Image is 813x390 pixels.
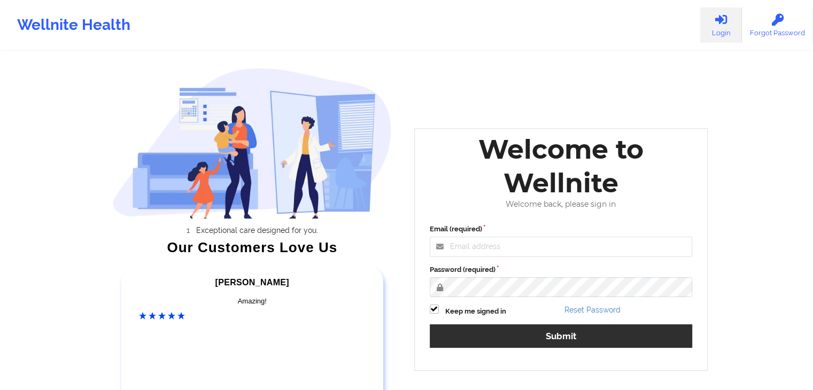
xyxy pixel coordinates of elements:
[430,237,693,257] input: Email address
[430,224,693,235] label: Email (required)
[430,264,693,275] label: Password (required)
[700,7,742,43] a: Login
[113,242,392,253] div: Our Customers Love Us
[422,132,700,200] div: Welcome to Wellnite
[215,278,289,287] span: [PERSON_NAME]
[430,324,693,347] button: Submit
[422,200,700,209] div: Welcome back, please sign in
[445,306,506,317] label: Keep me signed in
[742,7,813,43] a: Forgot Password
[139,296,366,307] div: Amazing!
[564,306,621,314] a: Reset Password
[113,67,392,219] img: wellnite-auth-hero_200.c722682e.png
[122,226,392,235] li: Exceptional care designed for you.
